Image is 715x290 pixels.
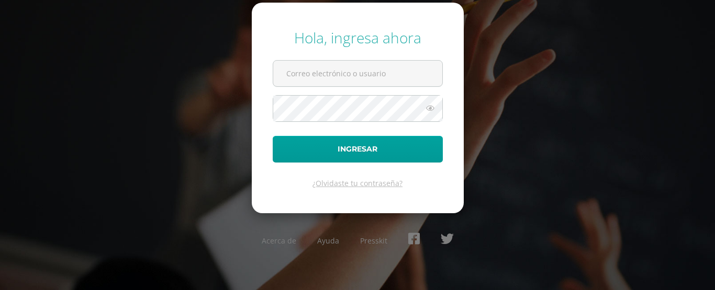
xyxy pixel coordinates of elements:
[273,136,443,163] button: Ingresar
[312,178,403,188] a: ¿Olvidaste tu contraseña?
[273,61,442,86] input: Correo electrónico o usuario
[360,236,387,246] a: Presskit
[262,236,296,246] a: Acerca de
[317,236,339,246] a: Ayuda
[273,28,443,48] div: Hola, ingresa ahora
